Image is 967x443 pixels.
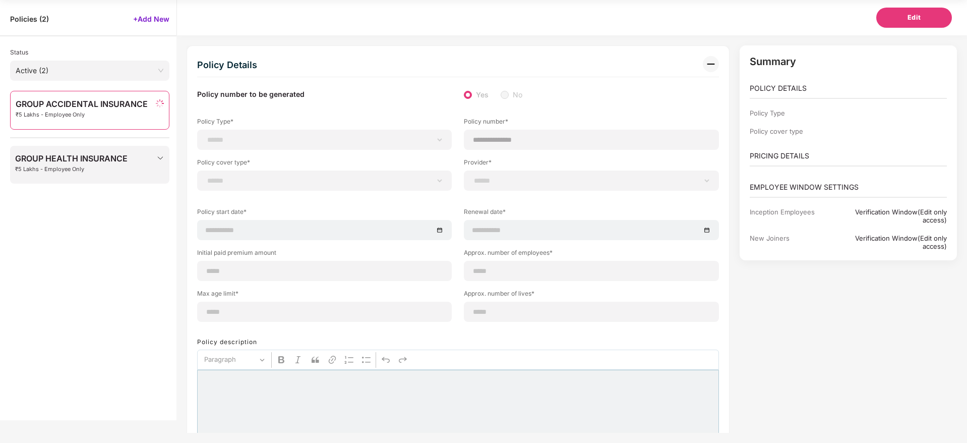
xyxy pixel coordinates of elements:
span: +Add New [133,14,169,24]
span: ₹5 Lakhs - Employee Only [15,166,128,173]
label: Policy number* [464,117,718,130]
img: svg+xml;base64,PHN2ZyBpZD0iRHJvcGRvd24tMzJ4MzIiIHhtbG5zPSJodHRwOi8vd3d3LnczLm9yZy8yMDAwL3N2ZyIgd2... [156,154,164,162]
span: No [509,89,526,100]
button: Paragraph [200,352,269,368]
div: Verification Window(Edit only access) [832,208,947,224]
span: GROUP ACCIDENTAL INSURANCE [16,99,148,108]
span: GROUP HEALTH INSURANCE [15,154,128,163]
label: Policy description [197,338,257,346]
span: Policies ( 2 ) [10,14,49,24]
label: Policy number to be generated [197,89,305,100]
span: Active (2) [16,63,164,78]
button: Edit [876,8,952,28]
p: POLICY DETAILS [750,83,947,94]
label: Provider* [464,158,718,171]
span: Yes [472,89,493,100]
span: Paragraph [204,354,257,366]
label: Policy Type* [197,117,452,130]
label: Approx. number of employees* [464,248,718,261]
img: svg+xml;base64,PHN2ZyB3aWR0aD0iMzIiIGhlaWdodD0iMzIiIHZpZXdCb3g9IjAgMCAzMiAzMiIgZmlsbD0ibm9uZSIgeG... [703,56,719,72]
span: ₹5 Lakhs - Employee Only [16,112,148,118]
span: Status [10,48,28,56]
p: EMPLOYEE WINDOW SETTINGS [750,182,947,193]
div: Policy Details [197,56,257,74]
label: Renewal date* [464,207,718,220]
div: Editor toolbar [197,350,719,370]
label: Initial paid premium amount [197,248,452,261]
div: New Joiners [750,234,832,250]
label: Approx. number of lives* [464,289,718,302]
div: Inception Employees [750,208,832,224]
span: Edit [908,13,921,23]
p: PRICING DETAILS [750,150,947,161]
label: Max age limit* [197,289,452,302]
label: Policy cover type* [197,158,452,171]
div: Policy Type [750,109,832,117]
div: Policy cover type [750,127,832,135]
p: Summary [750,56,947,68]
div: Verification Window(Edit only access) [832,234,947,250]
label: Policy start date* [197,207,452,220]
